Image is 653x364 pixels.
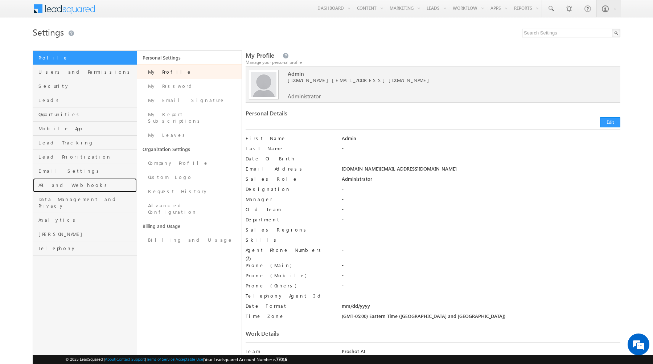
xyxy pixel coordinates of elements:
div: (GMT-05:00) Eastern Time ([GEOGRAPHIC_DATA] and [GEOGRAPHIC_DATA]) [342,313,620,323]
a: Opportunities [33,107,137,122]
label: Phone (Main) [246,262,332,269]
a: Leads [33,93,137,107]
span: Profile [38,54,135,61]
span: Lead Tracking [38,139,135,146]
label: Manager [246,196,332,203]
a: Company Profile [137,156,241,170]
label: Phone (Others) [246,282,332,289]
div: Work Details [246,330,428,340]
a: My Report Subscriptions [137,107,241,128]
span: Mobile App [38,125,135,132]
a: API and Webhooks [33,178,137,192]
a: Analytics [33,213,137,227]
span: Telephony [38,245,135,251]
div: - [342,145,620,155]
div: - [342,282,620,293]
div: [DOMAIN_NAME][EMAIL_ADDRESS][DOMAIN_NAME] [342,165,620,176]
a: Security [33,79,137,93]
a: My Email Signature [137,93,241,107]
div: - [342,206,620,216]
span: Leads [38,97,135,103]
a: Request History [137,184,241,199]
label: First Name [246,135,332,142]
span: API and Webhooks [38,182,135,188]
label: Telephony Agent Id [246,293,332,299]
a: Email Settings [33,164,137,178]
a: About [105,357,115,361]
div: Administrator [342,176,620,186]
div: - [342,247,620,257]
div: - [342,272,620,282]
a: Advanced Configuration [137,199,241,219]
label: Date Of Birth [246,155,332,162]
label: Date Format [246,303,332,309]
div: - [342,293,620,303]
span: Data Management and Privacy [38,196,135,209]
span: Security [38,83,135,89]
input: Search Settings [522,29,620,37]
label: Sales Regions [246,226,332,233]
button: Edit [600,117,620,127]
span: [DOMAIN_NAME][EMAIL_ADDRESS][DOMAIN_NAME] [288,77,588,83]
span: Opportunities [38,111,135,118]
label: Phone (Mobile) [246,272,307,279]
a: Profile [33,51,137,65]
a: My Leaves [137,128,241,142]
label: Old Team [246,206,332,213]
label: Email Address [246,165,332,172]
a: Organization Settings [137,142,241,156]
div: - [342,262,620,272]
div: Admin [342,135,620,145]
label: Team [246,348,332,355]
label: Department [246,216,332,223]
span: 77016 [276,357,287,362]
a: Lead Tracking [33,136,137,150]
label: Sales Role [246,176,332,182]
a: My Profile [137,65,241,79]
div: mm/dd/yyyy [342,303,620,313]
a: Mobile App [33,122,137,136]
a: Lead Prioritization [33,150,137,164]
span: Admin [288,70,588,77]
a: Billing and Usage [137,219,241,233]
div: - [342,216,620,226]
a: Personal Settings [137,51,241,65]
div: - [342,196,620,206]
span: Lead Prioritization [38,154,135,160]
span: © 2025 LeadSquared | | | | | [65,356,287,363]
span: Analytics [38,217,135,223]
a: Users and Permissions [33,65,137,79]
span: Email Settings [38,168,135,174]
a: [PERSON_NAME] [33,227,137,241]
a: Acceptable Use [176,357,203,361]
div: Personal Details [246,110,428,120]
a: Contact Support [116,357,145,361]
span: Users and Permissions [38,69,135,75]
span: Settings [33,26,64,38]
span: [PERSON_NAME] [38,231,135,237]
span: Administrator [288,93,321,99]
label: Skills [246,237,332,243]
a: Data Management and Privacy [33,192,137,213]
label: Time Zone [246,313,332,319]
div: - [342,226,620,237]
label: Agent Phone Numbers [246,247,324,253]
a: Telephony [33,241,137,255]
div: - [342,237,620,247]
a: Custom Logo [137,170,241,184]
a: My Password [137,79,241,93]
div: - [342,186,620,196]
div: Manage your personal profile [246,59,620,66]
label: Designation [246,186,332,192]
label: Last Name [246,145,332,152]
span: My Profile [246,51,274,60]
span: Your Leadsquared Account Number is [204,357,287,362]
div: Proshot AI [342,348,620,358]
a: Billing and Usage [137,233,241,247]
a: Terms of Service [146,357,174,361]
